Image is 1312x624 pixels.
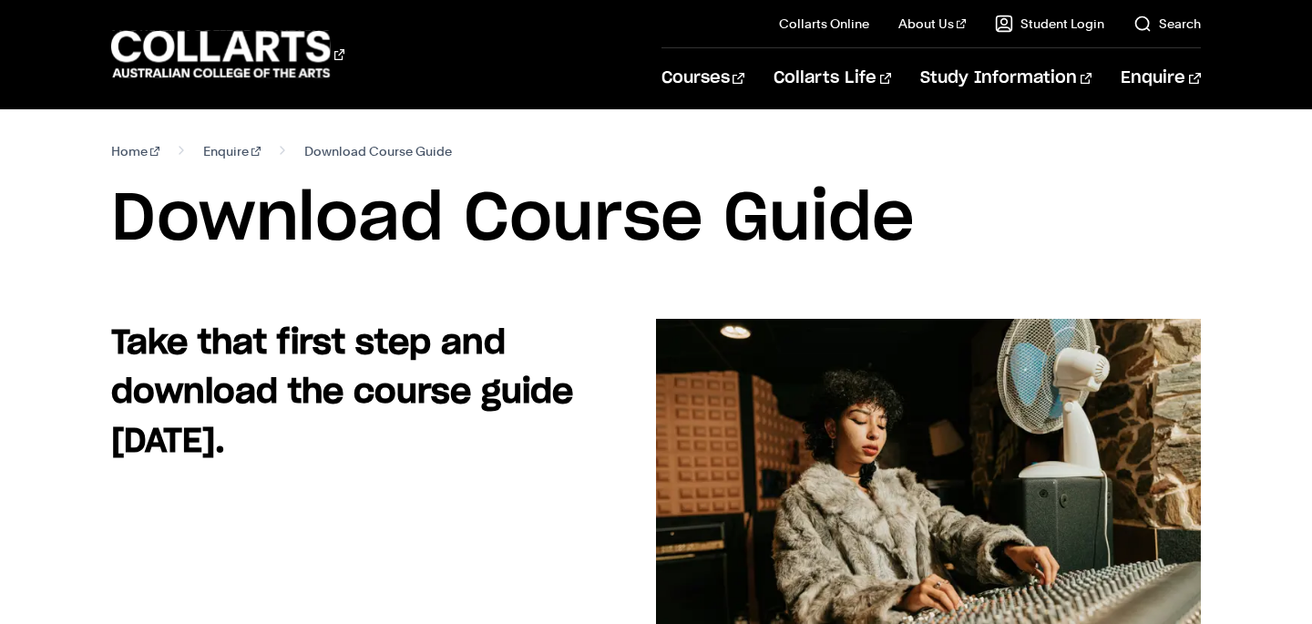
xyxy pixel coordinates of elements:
[920,48,1092,108] a: Study Information
[111,327,573,458] strong: Take that first step and download the course guide [DATE].
[203,138,261,164] a: Enquire
[661,48,744,108] a: Courses
[111,179,1200,261] h1: Download Course Guide
[779,15,869,33] a: Collarts Online
[1133,15,1201,33] a: Search
[111,28,344,80] div: Go to homepage
[898,15,966,33] a: About Us
[111,138,159,164] a: Home
[304,138,452,164] span: Download Course Guide
[995,15,1104,33] a: Student Login
[774,48,891,108] a: Collarts Life
[1121,48,1200,108] a: Enquire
